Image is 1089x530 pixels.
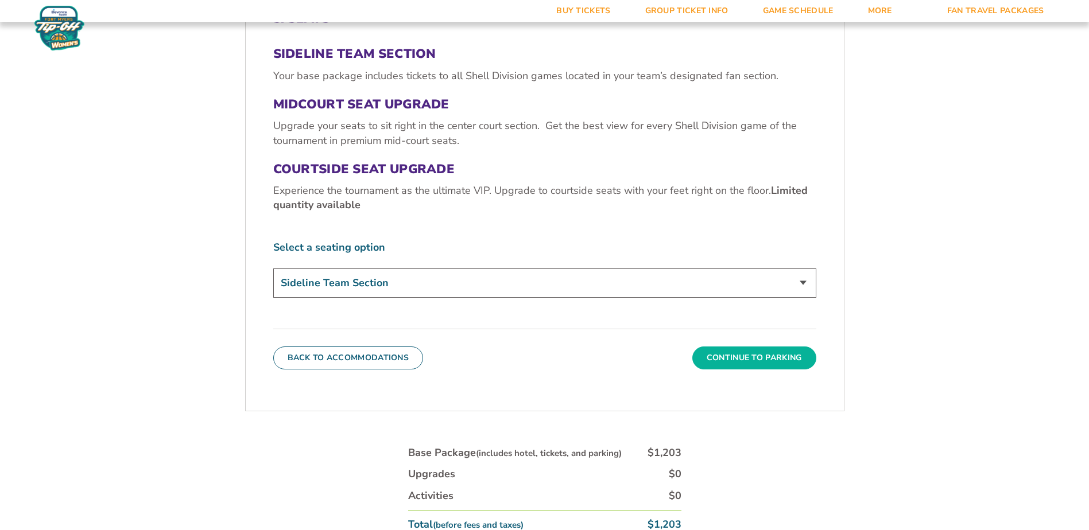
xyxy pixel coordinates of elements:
[273,97,816,112] h3: Midcourt Seat Upgrade
[273,119,816,147] p: Upgrade your seats to sit right in the center court section. Get the best view for every Shell Di...
[408,489,454,503] div: Activities
[669,467,681,481] div: $0
[273,240,816,255] label: Select a seating option
[273,46,816,61] h3: Sideline Team Section
[408,446,622,460] div: Base Package
[669,489,681,503] div: $0
[408,467,455,481] div: Upgrades
[273,69,778,83] span: Your base package includes tickets to all Shell Division games located in your team’s designated ...
[273,184,816,212] p: Experience the tournament as the ultimate VIP. Upgrade to courtside seats with your feet right on...
[476,447,622,459] small: (includes hotel, tickets, and parking)
[34,6,84,50] img: Women's Fort Myers Tip-Off
[692,346,816,369] button: Continue To Parking
[273,162,816,177] h3: Courtside Seat Upgrade
[273,11,816,26] h2: 3. Seats
[273,184,808,212] strong: Limited quantity available
[648,446,681,460] div: $1,203
[273,346,424,369] button: Back To Accommodations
